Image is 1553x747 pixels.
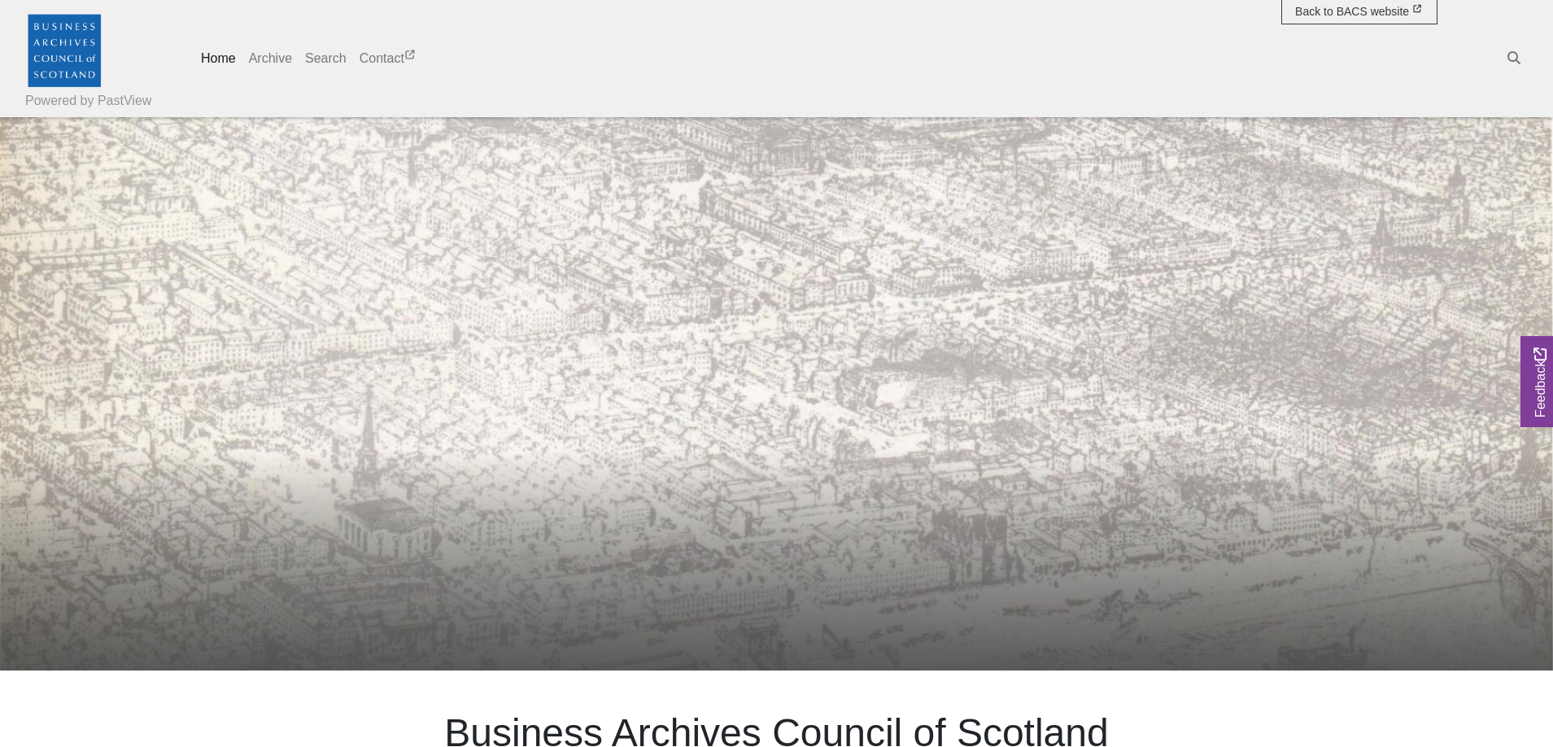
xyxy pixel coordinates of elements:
[1295,5,1409,18] span: Back to BACS website
[1520,336,1553,427] a: Would you like to provide feedback?
[25,7,103,93] a: Business Archives Council of Scotland logo
[299,42,353,75] a: Search
[25,11,103,89] img: Business Archives Council of Scotland
[25,91,151,111] a: Powered by PastView
[1531,347,1551,417] span: Feedback
[353,42,424,75] a: Contact
[194,42,242,75] a: Home
[242,42,299,75] a: Archive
